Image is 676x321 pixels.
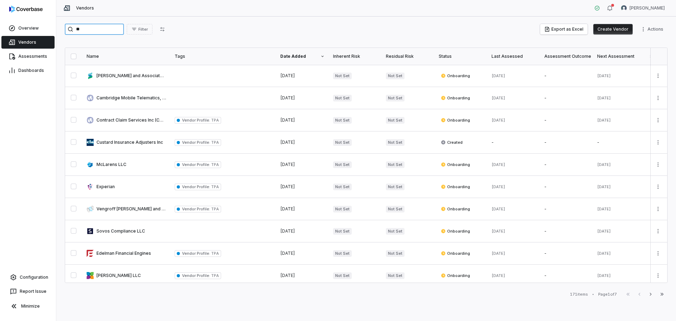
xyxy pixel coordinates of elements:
[182,251,210,256] span: Vendor Profile :
[441,206,470,212] span: Onboarding
[540,109,593,131] td: -
[280,140,295,145] span: [DATE]
[441,95,470,101] span: Onboarding
[652,181,664,192] button: More actions
[492,162,505,167] span: [DATE]
[441,162,470,167] span: Onboarding
[18,68,44,73] span: Dashboards
[280,228,295,234] span: [DATE]
[280,73,295,78] span: [DATE]
[280,184,295,189] span: [DATE]
[540,131,593,154] td: -
[386,184,405,190] span: Not Set
[333,161,352,168] span: Not Set
[597,95,611,100] span: [DATE]
[652,137,664,148] button: More actions
[333,54,377,59] div: Inherent Risk
[540,176,593,198] td: -
[597,273,611,278] span: [DATE]
[182,184,210,189] span: Vendor Profile :
[540,198,593,220] td: -
[597,184,611,189] span: [DATE]
[210,273,219,278] span: TPA
[386,95,405,101] span: Not Set
[182,273,210,278] span: Vendor Profile :
[652,204,664,214] button: More actions
[386,139,405,146] span: Not Set
[441,117,470,123] span: Onboarding
[280,117,295,123] span: [DATE]
[487,131,540,154] td: -
[492,118,505,123] span: [DATE]
[333,250,352,257] span: Not Set
[182,140,210,145] span: Vendor Profile :
[598,292,617,297] div: Page 1 of 7
[492,273,505,278] span: [DATE]
[210,118,219,123] span: TPA
[441,140,463,145] span: Created
[652,115,664,125] button: More actions
[333,95,352,101] span: Not Set
[127,24,152,35] button: Filter
[439,54,483,59] div: Status
[386,54,430,59] div: Residual Risk
[20,274,48,280] span: Configuration
[333,139,352,146] span: Not Set
[597,118,611,123] span: [DATE]
[280,206,295,211] span: [DATE]
[386,228,405,235] span: Not Set
[3,285,53,298] button: Report Issue
[280,95,295,100] span: [DATE]
[597,229,611,234] span: [DATE]
[652,70,664,81] button: More actions
[386,161,405,168] span: Not Set
[333,206,352,212] span: Not Set
[652,93,664,103] button: More actions
[21,303,40,309] span: Minimize
[386,73,405,79] span: Not Set
[76,5,94,11] span: Vendors
[630,5,665,11] span: [PERSON_NAME]
[280,162,295,167] span: [DATE]
[540,154,593,176] td: -
[492,54,536,59] div: Last Assessed
[182,118,210,123] span: Vendor Profile :
[138,27,148,32] span: Filter
[386,117,405,124] span: Not Set
[540,24,588,35] button: Export as Excel
[540,65,593,87] td: -
[280,54,325,59] div: Date Added
[175,54,272,59] div: Tags
[210,162,219,167] span: TPA
[597,162,611,167] span: [DATE]
[492,229,505,234] span: [DATE]
[540,87,593,109] td: -
[18,25,39,31] span: Overview
[3,271,53,284] a: Configuration
[597,73,611,78] span: [DATE]
[280,273,295,278] span: [DATE]
[210,184,219,189] span: TPA
[333,184,352,190] span: Not Set
[386,206,405,212] span: Not Set
[333,272,352,279] span: Not Set
[386,250,405,257] span: Not Set
[544,54,589,59] div: Assessment Outcome
[280,251,295,256] span: [DATE]
[87,54,166,59] div: Name
[652,270,664,281] button: More actions
[1,50,55,63] a: Assessments
[492,95,505,100] span: [DATE]
[333,228,352,235] span: Not Set
[540,265,593,287] td: -
[441,273,470,278] span: Onboarding
[652,226,664,236] button: More actions
[333,73,352,79] span: Not Set
[592,292,594,297] div: •
[570,292,588,297] div: 171 items
[652,159,664,170] button: More actions
[3,299,53,313] button: Minimize
[441,73,470,79] span: Onboarding
[492,251,505,256] span: [DATE]
[9,6,43,13] img: logo-D7KZi-bG.svg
